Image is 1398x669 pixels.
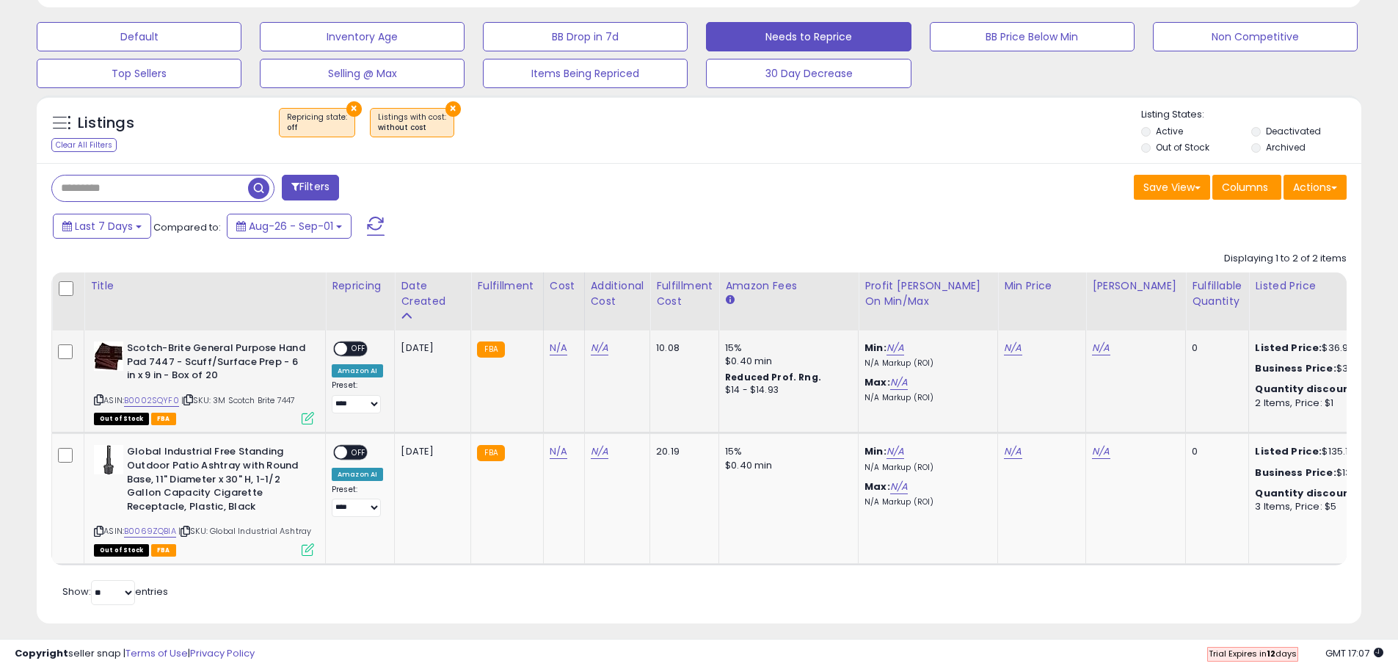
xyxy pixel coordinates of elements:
[332,468,383,481] div: Amazon AI
[1284,175,1347,200] button: Actions
[1156,125,1183,137] label: Active
[706,22,911,51] button: Needs to Reprice
[1255,383,1377,396] div: :
[1255,361,1336,375] b: Business Price:
[591,444,608,459] a: N/A
[1255,486,1361,500] b: Quantity discounts
[725,294,734,307] small: Amazon Fees.
[725,384,847,397] div: $14 - $14.93
[1255,466,1336,480] b: Business Price:
[37,59,241,88] button: Top Sellers
[1004,444,1022,459] a: N/A
[401,278,465,309] div: Date Created
[591,278,644,309] div: Additional Cost
[282,175,339,200] button: Filters
[591,341,608,355] a: N/A
[656,341,707,355] div: 10.08
[656,278,713,309] div: Fulfillment Cost
[94,544,149,557] span: All listings that are currently out of stock and unavailable for purchase on Amazon
[864,497,986,507] p: N/A Markup (ROI)
[332,364,383,377] div: Amazon AI
[1255,362,1377,375] div: $35.14
[1212,175,1281,200] button: Columns
[890,375,908,390] a: N/A
[401,445,459,458] div: [DATE]
[287,112,347,134] span: Repricing state :
[94,341,123,371] img: 41Blg75wIBL._SL40_.jpg
[151,413,176,425] span: FBA
[1134,175,1210,200] button: Save View
[1153,22,1358,51] button: Non Competitive
[890,480,908,494] a: N/A
[1192,278,1242,309] div: Fulfillable Quantity
[1192,341,1237,355] div: 0
[864,358,986,369] p: N/A Markup (ROI)
[332,485,383,518] div: Preset:
[725,341,847,355] div: 15%
[94,445,314,554] div: ASIN:
[706,59,911,88] button: 30 Day Decrease
[550,341,567,355] a: N/A
[864,463,986,473] p: N/A Markup (ROI)
[1255,466,1377,480] div: $135.11
[1266,141,1306,153] label: Archived
[477,341,504,358] small: FBA
[181,394,296,406] span: | SKU: 3M Scotch Brite 7447
[190,646,255,660] a: Privacy Policy
[725,278,852,294] div: Amazon Fees
[1224,252,1347,266] div: Displaying 1 to 2 of 2 items
[1266,125,1321,137] label: Deactivated
[37,22,241,51] button: Default
[94,445,123,474] img: 31lmW19VtJS._SL40_.jpg
[550,444,567,459] a: N/A
[864,444,887,458] b: Min:
[75,219,133,234] span: Last 7 Days
[15,646,68,660] strong: Copyright
[94,413,149,425] span: All listings that are currently out of stock and unavailable for purchase on Amazon
[1222,180,1268,195] span: Columns
[864,480,890,493] b: Max:
[401,341,459,355] div: [DATE]
[153,220,221,234] span: Compared to:
[151,544,176,557] span: FBA
[94,341,314,423] div: ASIN:
[1255,397,1377,410] div: 2 Items, Price: $1
[477,278,536,294] div: Fulfillment
[347,446,371,459] span: OFF
[1141,108,1361,122] p: Listing States:
[864,341,887,355] b: Min:
[332,278,388,294] div: Repricing
[127,445,305,517] b: Global Industrial Free Standing Outdoor Patio Ashtray with Round Base, 11" Diameter x 30" H, 1-1/...
[1209,648,1297,659] span: Trial Expires in days
[346,101,362,117] button: ×
[887,341,904,355] a: N/A
[483,59,688,88] button: Items Being Repriced
[887,444,904,459] a: N/A
[725,445,847,458] div: 15%
[260,59,465,88] button: Selling @ Max
[1255,278,1382,294] div: Listed Price
[930,22,1135,51] button: BB Price Below Min
[1192,445,1237,458] div: 0
[725,355,847,368] div: $0.40 min
[78,113,134,134] h5: Listings
[1255,341,1322,355] b: Listed Price:
[287,123,347,133] div: off
[90,278,319,294] div: Title
[260,22,465,51] button: Inventory Age
[178,525,311,537] span: | SKU: Global Industrial Ashtray
[62,585,168,599] span: Show: entries
[1156,141,1209,153] label: Out of Stock
[1255,445,1377,458] div: $135.11
[477,445,504,461] small: FBA
[124,394,179,407] a: B0002SQYF0
[1255,444,1322,458] b: Listed Price:
[725,459,847,472] div: $0.40 min
[859,272,998,330] th: The percentage added to the cost of goods (COGS) that forms the calculator for Min & Max prices.
[51,138,117,152] div: Clear All Filters
[864,375,890,389] b: Max:
[864,278,991,309] div: Profit [PERSON_NAME] on Min/Max
[332,380,383,413] div: Preset:
[347,343,371,355] span: OFF
[1092,444,1110,459] a: N/A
